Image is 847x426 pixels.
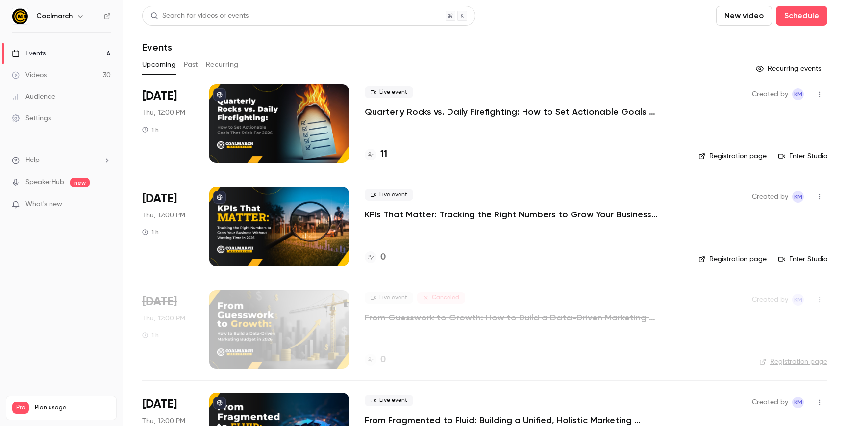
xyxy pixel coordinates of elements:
a: Registration page [698,254,767,264]
span: Created by [752,397,788,408]
span: KM [794,88,802,100]
button: Recurring events [751,61,827,77]
div: Sep 18 Thu, 12:00 PM (America/New York) [142,84,194,163]
span: Katie McCaskill [792,397,804,408]
div: Search for videos or events [150,11,249,21]
div: Oct 2 Thu, 12:00 PM (America/New York) [142,187,194,266]
span: What's new [25,199,62,210]
span: KM [794,294,802,306]
a: 0 [365,251,386,264]
button: Schedule [776,6,827,26]
h4: 0 [380,353,386,367]
span: Live event [365,395,413,406]
h4: 11 [380,148,387,161]
a: KPIs That Matter: Tracking the Right Numbers to Grow Your Business Without Wasting Time in [DATE] [365,209,659,220]
a: Registration page [698,151,767,161]
div: Events [12,49,46,58]
span: [DATE] [142,397,177,412]
span: [DATE] [142,294,177,310]
span: Katie McCaskill [792,191,804,203]
span: Plan usage [35,404,110,412]
a: Enter Studio [778,254,827,264]
span: KM [794,397,802,408]
h4: 0 [380,251,386,264]
a: Registration page [759,357,827,367]
a: Quarterly Rocks vs. Daily Firefighting: How to Set Actionable Goals That Stick For 2026 [365,106,659,118]
div: Settings [12,113,51,123]
li: help-dropdown-opener [12,155,111,165]
span: Thu, 12:00 PM [142,416,185,426]
div: Audience [12,92,55,102]
span: Live event [365,86,413,98]
a: SpeakerHub [25,177,64,187]
span: KM [794,191,802,203]
span: Pro [12,402,29,414]
span: Created by [752,88,788,100]
span: Thu, 12:00 PM [142,108,185,118]
a: 0 [365,353,386,367]
button: Recurring [206,57,239,73]
a: From Fragmented to Fluid: Building a Unified, Holistic Marketing Strategy in [DATE] [365,414,659,426]
button: New video [716,6,772,26]
a: From Guesswork to Growth: How to Build a Data-Driven Marketing Budget in [DATE] [365,312,659,323]
a: 11 [365,148,387,161]
button: Past [184,57,198,73]
span: Katie McCaskill [792,88,804,100]
a: Enter Studio [778,151,827,161]
span: Created by [752,191,788,203]
span: Live event [365,189,413,201]
iframe: Noticeable Trigger [99,200,111,209]
div: Videos [12,70,47,80]
span: Thu, 12:00 PM [142,211,185,220]
span: [DATE] [142,88,177,104]
span: new [70,178,90,187]
img: Coalmarch [12,8,28,24]
div: 1 h [142,126,159,133]
h1: Events [142,41,172,53]
span: Help [25,155,40,165]
span: Katie McCaskill [792,294,804,306]
div: 1 h [142,228,159,236]
button: Upcoming [142,57,176,73]
h6: Coalmarch [36,11,73,21]
span: Live event [365,292,413,304]
span: [DATE] [142,191,177,207]
span: Thu, 12:00 PM [142,314,185,323]
span: Created by [752,294,788,306]
div: 1 h [142,331,159,339]
span: Canceled [417,292,465,304]
div: Oct 16 Thu, 12:00 PM (America/New York) [142,290,194,369]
